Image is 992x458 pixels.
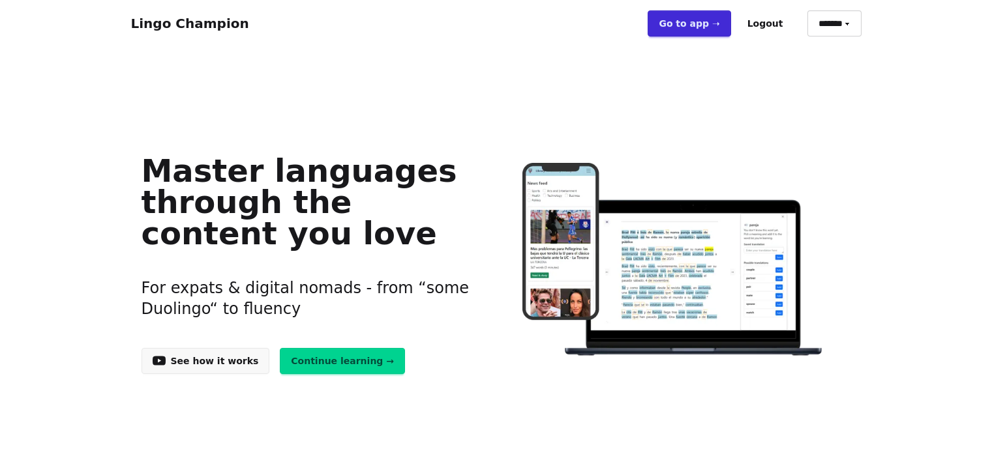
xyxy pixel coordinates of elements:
a: Go to app ➝ [648,10,730,36]
a: Lingo Champion [131,16,249,31]
button: Logout [736,10,794,36]
h1: Master languages through the content you love [142,155,476,249]
a: Continue learning → [280,348,405,374]
img: Learn languages online [496,163,850,358]
h3: For expats & digital nomads - from “some Duolingo“ to fluency [142,262,476,335]
a: See how it works [142,348,270,374]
